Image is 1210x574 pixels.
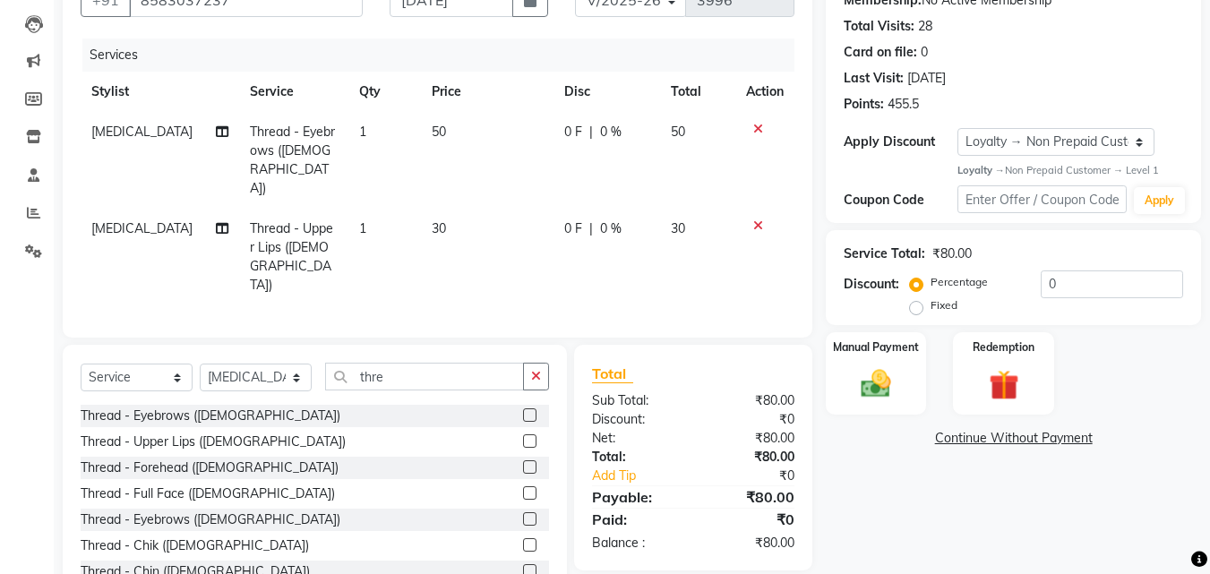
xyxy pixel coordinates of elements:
[81,536,309,555] div: Thread - Chik ([DEMOGRAPHIC_DATA])
[660,72,736,112] th: Total
[421,72,554,112] th: Price
[348,72,421,112] th: Qty
[81,458,339,477] div: Thread - Forehead ([DEMOGRAPHIC_DATA])
[693,448,808,467] div: ₹80.00
[589,219,593,238] span: |
[833,339,919,356] label: Manual Payment
[239,72,348,112] th: Service
[1134,187,1185,214] button: Apply
[693,429,808,448] div: ₹80.00
[82,39,808,72] div: Services
[579,429,693,448] div: Net:
[844,43,917,62] div: Card on file:
[957,163,1183,178] div: Non Prepaid Customer → Level 1
[600,123,622,141] span: 0 %
[554,72,660,112] th: Disc
[671,220,685,236] span: 30
[579,486,693,508] div: Payable:
[250,220,333,293] span: Thread - Upper Lips ([DEMOGRAPHIC_DATA])
[579,448,693,467] div: Total:
[829,429,1197,448] a: Continue Without Payment
[81,407,340,425] div: Thread - Eyebrows ([DEMOGRAPHIC_DATA])
[693,486,808,508] div: ₹80.00
[844,275,899,294] div: Discount:
[907,69,946,88] div: [DATE]
[693,534,808,553] div: ₹80.00
[91,220,193,236] span: [MEDICAL_DATA]
[735,72,794,112] th: Action
[921,43,928,62] div: 0
[844,17,914,36] div: Total Visits:
[592,364,633,383] span: Total
[91,124,193,140] span: [MEDICAL_DATA]
[931,297,957,313] label: Fixed
[844,244,925,263] div: Service Total:
[81,510,340,529] div: Thread - Eyebrows ([DEMOGRAPHIC_DATA])
[600,219,622,238] span: 0 %
[432,124,446,140] span: 50
[250,124,335,196] span: Thread - Eyebrows ([DEMOGRAPHIC_DATA])
[81,484,335,503] div: Thread - Full Face ([DEMOGRAPHIC_DATA])
[579,534,693,553] div: Balance :
[693,509,808,530] div: ₹0
[671,124,685,140] span: 50
[980,366,1028,403] img: _gift.svg
[957,164,1005,176] strong: Loyalty →
[359,124,366,140] span: 1
[579,509,693,530] div: Paid:
[579,391,693,410] div: Sub Total:
[888,95,919,114] div: 455.5
[844,69,904,88] div: Last Visit:
[844,133,957,151] div: Apply Discount
[973,339,1034,356] label: Redemption
[564,219,582,238] span: 0 F
[932,244,972,263] div: ₹80.00
[81,72,239,112] th: Stylist
[918,17,932,36] div: 28
[852,366,900,400] img: _cash.svg
[579,467,712,485] a: Add Tip
[81,433,346,451] div: Thread - Upper Lips ([DEMOGRAPHIC_DATA])
[957,185,1127,213] input: Enter Offer / Coupon Code
[931,274,988,290] label: Percentage
[359,220,366,236] span: 1
[432,220,446,236] span: 30
[844,191,957,210] div: Coupon Code
[844,95,884,114] div: Points:
[693,410,808,429] div: ₹0
[579,410,693,429] div: Discount:
[693,391,808,410] div: ₹80.00
[325,363,524,390] input: Search or Scan
[713,467,809,485] div: ₹0
[589,123,593,141] span: |
[564,123,582,141] span: 0 F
